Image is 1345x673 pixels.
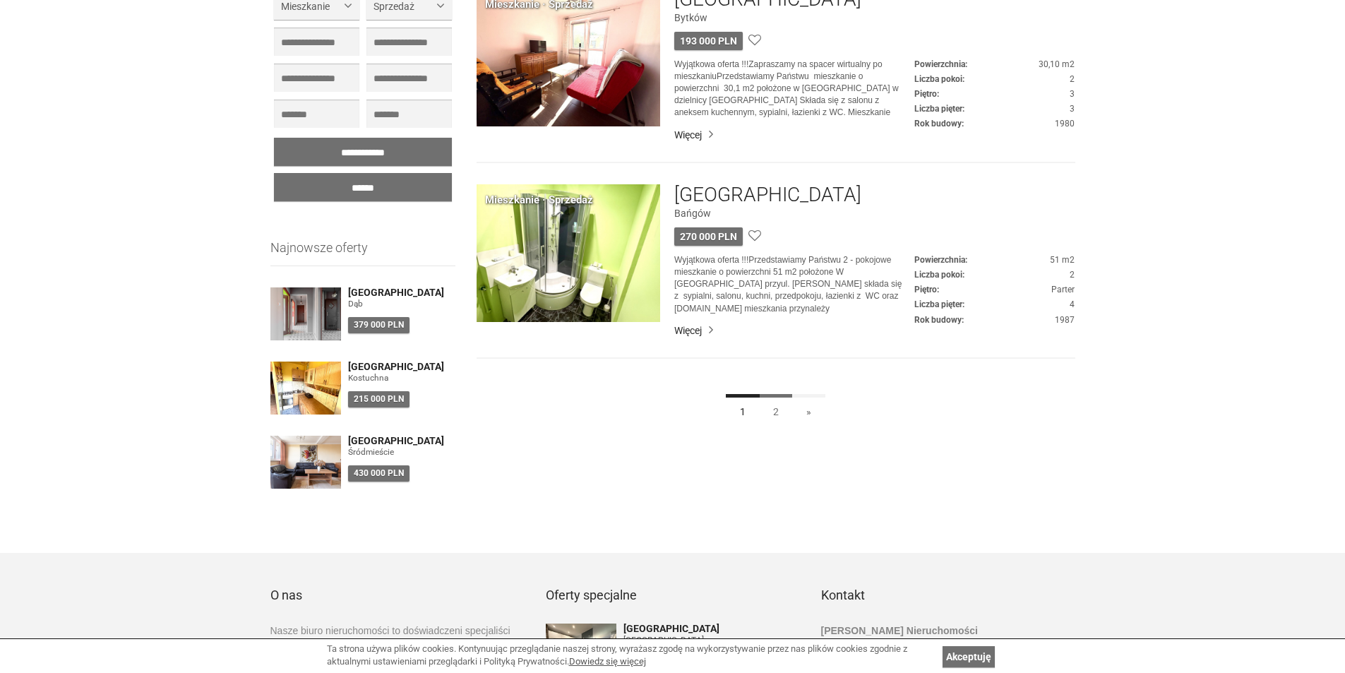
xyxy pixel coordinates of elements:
dd: 1987 [914,314,1075,326]
a: [GEOGRAPHIC_DATA] [348,287,456,298]
a: [GEOGRAPHIC_DATA] [623,624,800,634]
figure: Dąb [348,298,456,310]
figure: [GEOGRAPHIC_DATA] [623,634,800,646]
dt: Liczba pięter: [914,103,964,115]
div: Mieszkanie · Sprzedaż [485,193,593,208]
dd: 4 [914,299,1075,311]
dt: Piętro: [914,284,939,296]
a: Akceptuję [943,646,995,667]
a: Więcej [674,128,1075,142]
dd: 2 [914,269,1075,281]
a: [GEOGRAPHIC_DATA] [674,184,861,206]
figure: Bytków [674,11,1075,25]
dt: Piętro: [914,88,939,100]
dt: Powierzchnia: [914,59,967,71]
dd: Parter [914,284,1075,296]
dd: 3 [914,88,1075,100]
dt: Rok budowy: [914,314,964,326]
div: 215 000 PLN [348,391,410,407]
dt: Powierzchnia: [914,254,967,266]
a: [GEOGRAPHIC_DATA] [348,436,456,446]
dt: Liczba pokoi: [914,269,964,281]
dt: Liczba pięter: [914,299,964,311]
figure: Śródmieście [348,446,456,458]
figure: Kostuchna [348,372,456,384]
dt: Liczba pokoi: [914,73,964,85]
figure: Bańgów [674,206,1075,220]
h3: Najnowsze oferty [270,241,456,266]
a: 1 [726,394,760,426]
dd: 30,10 m2 [914,59,1075,71]
p: Wyjątkowa oferta !!!Zapraszamy na spacer wirtualny po mieszkaniuPrzedstawiamy Państwu mieszkanie ... [674,59,914,119]
strong: [PERSON_NAME] Nieruchomości [821,625,978,636]
div: 270 000 PLN [674,227,743,246]
h3: Kontakt [821,588,1075,602]
div: 379 000 PLN [348,317,410,333]
dt: Rok budowy: [914,118,964,130]
a: Dowiedz się więcej [569,656,646,667]
h3: O nas [270,588,525,602]
div: 430 000 PLN [348,465,410,482]
img: Mieszkanie Sprzedaż Siemianowice Śląskie Bańgów Marii Skłodowskiej-Curie [477,184,660,322]
dd: 3 [914,103,1075,115]
dd: 1980 [914,118,1075,130]
a: [GEOGRAPHIC_DATA] [348,362,456,372]
a: 2 [759,394,793,426]
a: Więcej [674,323,1075,338]
h3: Oferty specjalne [546,588,800,602]
div: Ta strona używa plików cookies. Kontynuując przeglądanie naszej strony, wyrażasz zgodę na wykorzy... [327,643,935,669]
a: » [792,394,825,426]
p: Wyjątkowa oferta !!!Przedstawiamy Państwu 2 - pokojowe mieszkanie o powierzchni 51 m2 położone W ... [674,254,914,315]
div: 193 000 PLN [674,32,743,50]
dd: 51 m2 [914,254,1075,266]
dd: 2 [914,73,1075,85]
